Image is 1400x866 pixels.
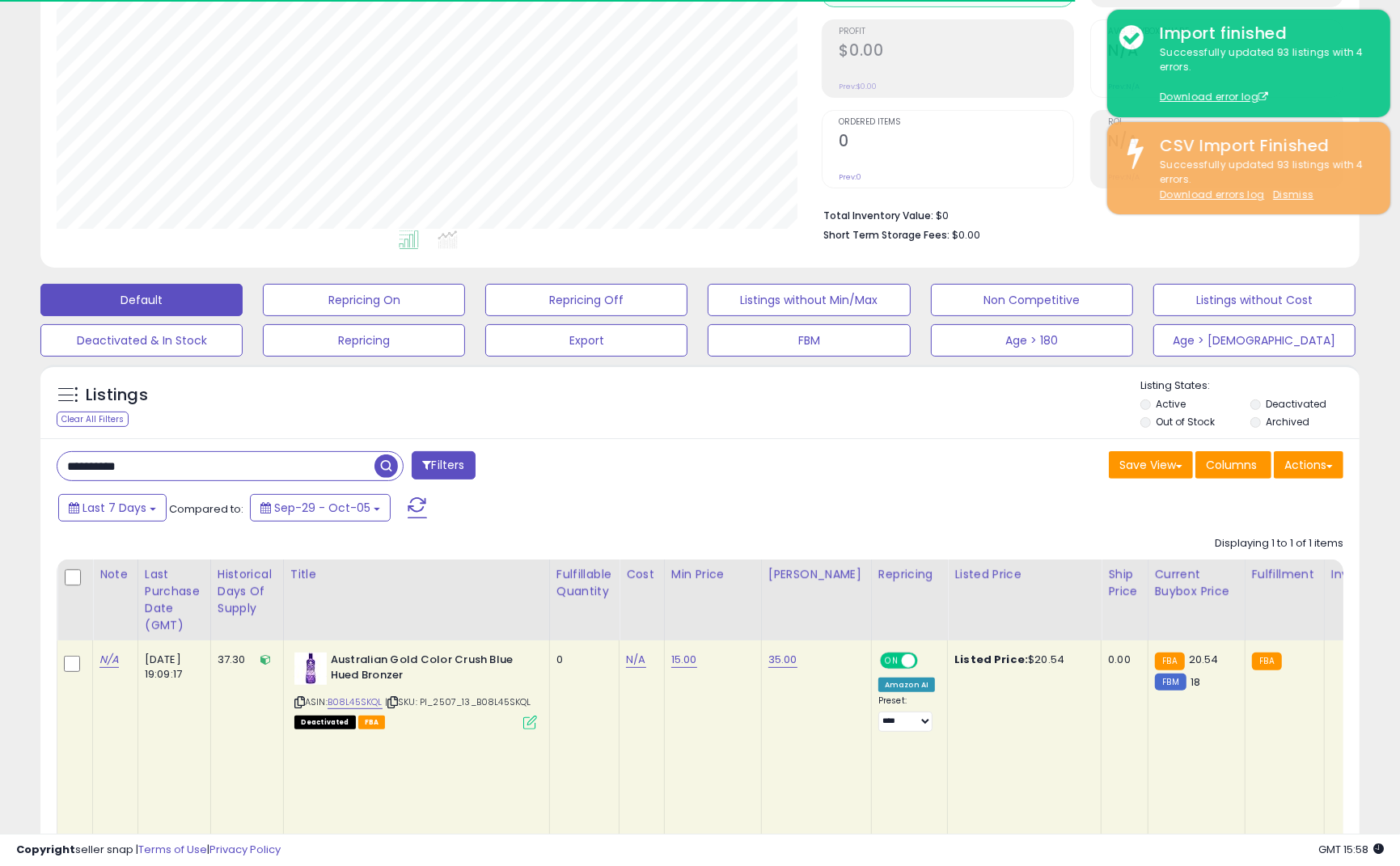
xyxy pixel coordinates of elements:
[840,118,1074,127] span: Ordered Items
[250,494,391,522] button: Sep-29 - Oct-05
[263,324,465,357] button: Repricing
[485,324,687,357] button: Export
[1155,566,1238,600] div: Current Buybox Price
[1274,451,1343,479] button: Actions
[954,653,1089,667] div: $20.54
[209,842,281,857] a: Privacy Policy
[1215,536,1343,551] div: Displaying 1 to 1 of 1 items
[556,566,612,600] div: Fulfillable Quantity
[1153,324,1356,357] button: Age > [DEMOGRAPHIC_DATA]
[1108,566,1140,600] div: Ship Price
[290,566,543,583] div: Title
[274,500,370,516] span: Sep-29 - Oct-05
[1156,415,1215,429] label: Out of Stock
[1195,451,1271,479] button: Columns
[294,716,356,729] span: All listings that are unavailable for purchase on Amazon for any reason other than out-of-stock
[16,842,75,857] strong: Copyright
[626,652,645,668] a: N/A
[1189,652,1219,667] span: 20.54
[1156,397,1186,411] label: Active
[931,324,1133,357] button: Age > 180
[99,652,119,668] a: N/A
[1155,674,1186,691] small: FBM
[878,566,941,583] div: Repricing
[840,132,1074,154] h2: 0
[708,284,910,316] button: Listings without Min/Max
[840,41,1074,63] h2: $0.00
[1252,653,1282,670] small: FBA
[708,324,910,357] button: FBM
[294,653,537,728] div: ASIN:
[878,695,935,732] div: Preset:
[671,652,697,668] a: 15.00
[16,843,281,858] div: seller snap | |
[328,695,383,709] a: B08L45SKQL
[385,695,531,708] span: | SKU: PI_2507_13_B08L45SKQL
[1148,22,1378,45] div: Import finished
[1252,566,1318,583] div: Fulfillment
[1148,134,1378,158] div: CSV Import Finished
[86,384,148,407] h5: Listings
[1153,284,1356,316] button: Listings without Cost
[1273,188,1313,201] u: Dismiss
[931,284,1133,316] button: Non Competitive
[840,172,862,182] small: Prev: 0
[878,678,935,692] div: Amazon AI
[412,451,475,479] button: Filters
[840,27,1074,36] span: Profit
[1191,674,1200,690] span: 18
[58,494,167,522] button: Last 7 Days
[485,284,687,316] button: Repricing Off
[1266,397,1326,411] label: Deactivated
[138,842,207,857] a: Terms of Use
[294,653,327,685] img: 41pH8ANEzsL._SL40_.jpg
[1108,653,1135,667] div: 0.00
[82,500,146,516] span: Last 7 Days
[99,566,131,583] div: Note
[840,82,878,91] small: Prev: $0.00
[768,566,865,583] div: [PERSON_NAME]
[824,205,1331,224] li: $0
[1155,653,1185,670] small: FBA
[169,501,243,517] span: Compared to:
[1108,118,1343,127] span: ROI
[358,716,386,729] span: FBA
[1109,451,1193,479] button: Save View
[57,412,129,427] div: Clear All Filters
[40,284,243,316] button: Default
[218,566,277,617] div: Historical Days Of Supply
[1160,90,1268,103] a: Download error log
[768,652,797,668] a: 35.00
[671,566,755,583] div: Min Price
[145,566,204,634] div: Last Purchase Date (GMT)
[953,227,981,243] span: $0.00
[145,653,198,682] div: [DATE] 19:09:17
[1148,158,1378,203] div: Successfully updated 93 listings with 4 errors.
[1148,45,1378,105] div: Successfully updated 93 listings with 4 errors.
[954,652,1028,667] b: Listed Price:
[824,228,950,242] b: Short Term Storage Fees:
[263,284,465,316] button: Repricing On
[40,324,243,357] button: Deactivated & In Stock
[1266,415,1309,429] label: Archived
[1206,457,1257,473] span: Columns
[331,653,527,686] b: Australian Gold Color Crush Blue Hued Bronzer
[954,566,1094,583] div: Listed Price
[882,654,902,668] span: ON
[626,566,658,583] div: Cost
[218,653,271,667] div: 37.30
[916,654,941,668] span: OFF
[556,653,607,667] div: 0
[1160,188,1264,201] a: Download errors log
[1140,378,1360,394] p: Listing States:
[1318,842,1384,857] span: 2025-10-13 15:58 GMT
[824,209,934,222] b: Total Inventory Value:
